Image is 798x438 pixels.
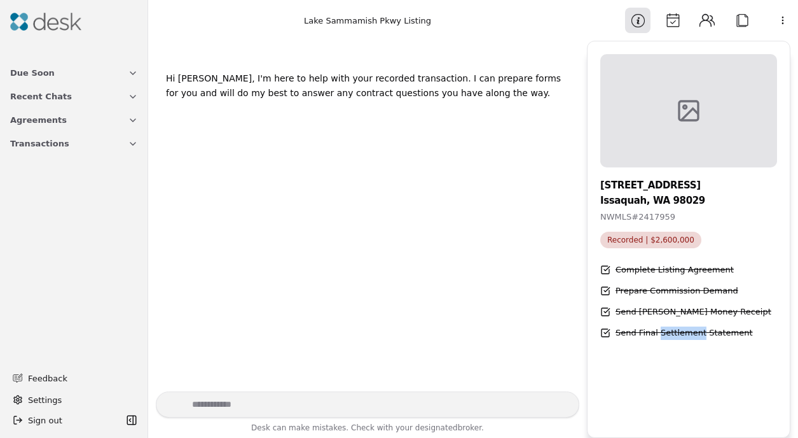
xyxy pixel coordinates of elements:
button: Transactions [3,132,146,155]
button: Recent Chats [3,85,146,108]
div: Prepare Commission Demand [616,285,738,298]
span: Settings [28,393,62,407]
button: Settings [8,390,141,410]
img: Desk [10,13,81,31]
button: Agreements [3,108,146,132]
span: Feedback [28,372,130,385]
div: Hi [PERSON_NAME], I'm here to help with your recorded transaction [166,73,468,83]
span: designated [415,423,458,432]
span: Agreements [10,113,67,127]
div: . I can prepare forms for you and will do my best to answer any contract questions you have along... [166,73,561,98]
button: Feedback [5,367,138,390]
span: Recorded | $2,600,000 [600,232,701,248]
div: Desk can make mistakes. Check with your broker. [156,421,579,438]
div: Lake Sammamish Pkwy Listing [304,14,431,27]
span: Due Soon [10,66,55,80]
div: Send Final Settlement Statement [616,327,753,340]
div: Complete Listing Agreement [616,264,734,277]
span: Sign out [28,414,62,427]
button: Due Soon [3,61,146,85]
span: Recent Chats [10,90,72,103]
div: [STREET_ADDRESS] [600,178,777,193]
div: Issaquah, WA 98029 [600,193,777,208]
textarea: Write your prompt here [156,392,579,418]
div: Send [PERSON_NAME] Money Receipt [616,306,771,319]
span: Transactions [10,137,69,150]
div: NWMLS # 2417959 [600,211,777,224]
button: Sign out [8,410,123,430]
